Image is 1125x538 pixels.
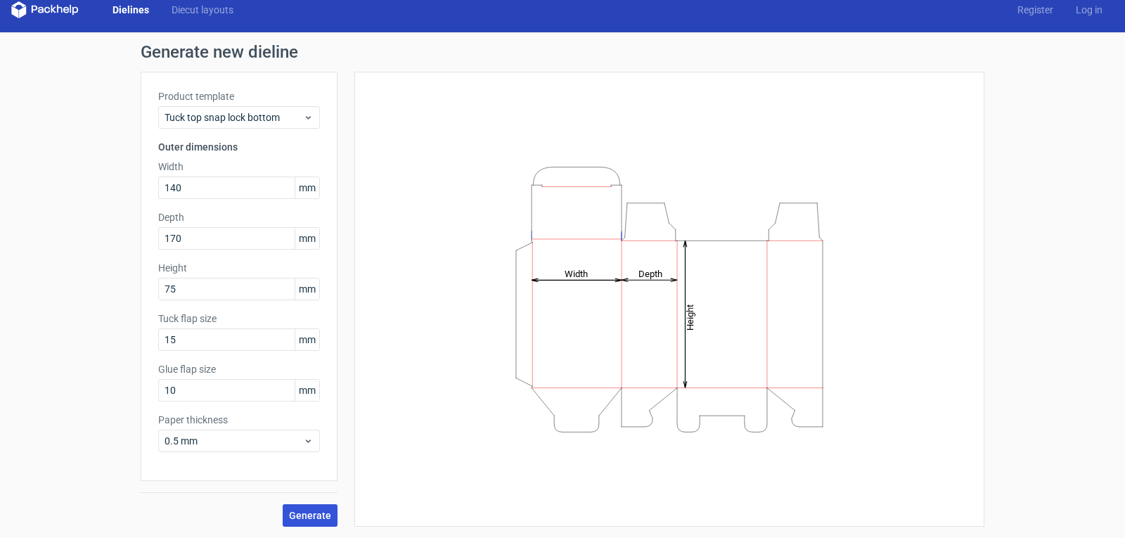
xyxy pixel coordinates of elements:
span: mm [295,228,319,249]
tspan: Width [565,268,588,278]
label: Height [158,261,320,275]
span: Generate [289,511,331,520]
a: Log in [1065,3,1114,17]
span: mm [295,278,319,300]
tspan: Depth [638,268,662,278]
label: Product template [158,89,320,103]
tspan: Height [685,304,695,330]
button: Generate [283,504,337,527]
label: Depth [158,210,320,224]
label: Tuck flap size [158,312,320,326]
span: 0.5 mm [165,434,303,448]
a: Dielines [101,3,160,17]
span: mm [295,329,319,350]
span: mm [295,177,319,198]
h1: Generate new dieline [141,44,984,60]
label: Glue flap size [158,362,320,376]
a: Register [1006,3,1065,17]
h3: Outer dimensions [158,140,320,154]
label: Paper thickness [158,413,320,427]
label: Width [158,160,320,174]
span: mm [295,380,319,401]
a: Diecut layouts [160,3,245,17]
span: Tuck top snap lock bottom [165,110,303,124]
